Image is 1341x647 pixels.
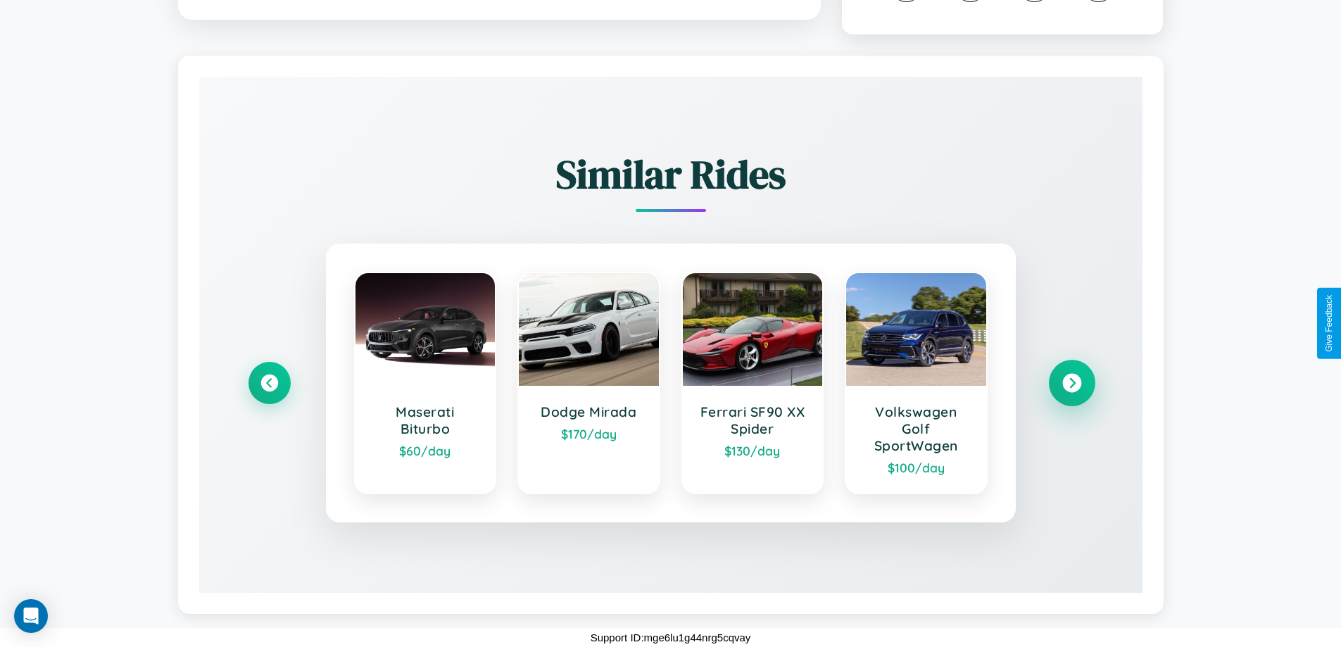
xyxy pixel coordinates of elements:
a: Ferrari SF90 XX Spider$130/day [681,272,824,494]
h2: Similar Rides [248,147,1093,201]
div: Give Feedback [1324,295,1334,352]
div: $ 170 /day [533,426,645,441]
p: Support ID: mge6lu1g44nrg5cqvay [591,628,751,647]
a: Maserati Biturbo$60/day [354,272,497,494]
h3: Volkswagen Golf SportWagen [860,403,972,454]
h3: Dodge Mirada [533,403,645,420]
h3: Maserati Biturbo [370,403,481,437]
div: $ 60 /day [370,443,481,458]
a: Volkswagen Golf SportWagen$100/day [845,272,988,494]
h3: Ferrari SF90 XX Spider [697,403,809,437]
a: Dodge Mirada$170/day [517,272,660,494]
div: Open Intercom Messenger [14,599,48,633]
div: $ 130 /day [697,443,809,458]
div: $ 100 /day [860,460,972,475]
